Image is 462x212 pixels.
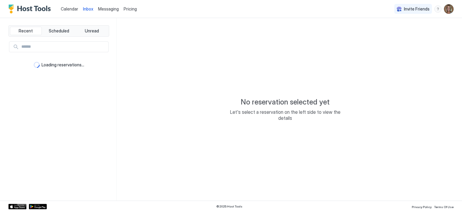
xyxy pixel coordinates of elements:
button: Scheduled [43,27,75,35]
span: Recent [19,28,33,34]
span: No reservation selected yet [241,98,330,107]
a: App Store [8,204,26,209]
span: Let's select a reservation on the left side to view the details [225,109,345,121]
a: Messaging [98,6,119,12]
span: Invite Friends [404,6,430,12]
span: Inbox [83,6,93,11]
span: Terms Of Use [434,205,454,209]
a: Calendar [61,6,78,12]
span: Scheduled [49,28,69,34]
span: Messaging [98,6,119,11]
div: loading [34,62,40,68]
span: Pricing [124,6,137,12]
a: Terms Of Use [434,203,454,210]
div: User profile [444,4,454,14]
a: Google Play Store [29,204,47,209]
span: Loading reservations... [42,62,84,68]
button: Recent [10,27,42,35]
div: tab-group [8,25,109,37]
a: Inbox [83,6,93,12]
div: menu [434,5,442,13]
span: Privacy Policy [412,205,432,209]
span: Calendar [61,6,78,11]
button: Unread [76,27,108,35]
iframe: Intercom live chat [6,192,20,206]
a: Host Tools Logo [8,5,54,14]
span: Unread [85,28,99,34]
a: Privacy Policy [412,203,432,210]
input: Input Field [19,42,108,52]
span: © 2025 Host Tools [216,204,242,208]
